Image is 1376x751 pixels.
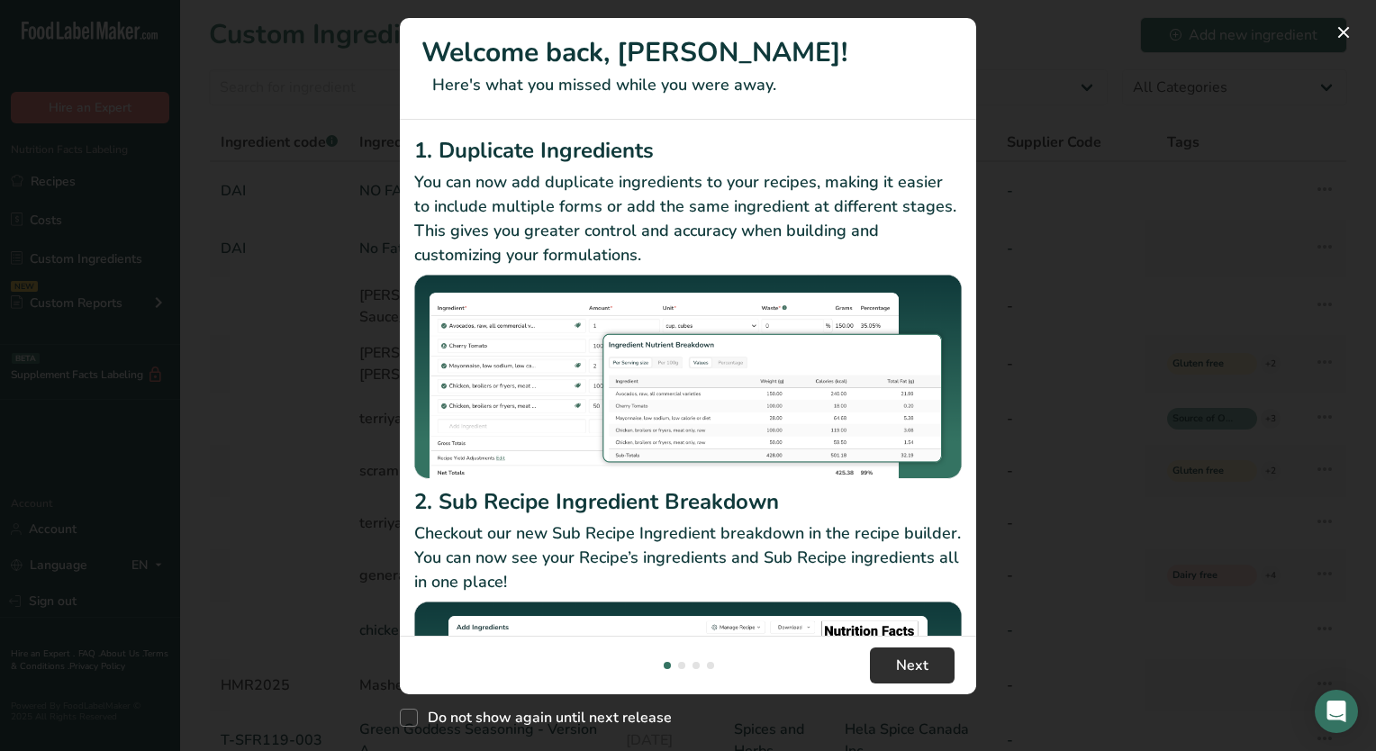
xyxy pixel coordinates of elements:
h2: 2. Sub Recipe Ingredient Breakdown [414,485,962,518]
h2: 1. Duplicate Ingredients [414,134,962,167]
p: Here's what you missed while you were away. [421,73,955,97]
p: You can now add duplicate ingredients to your recipes, making it easier to include multiple forms... [414,170,962,267]
span: Do not show again until next release [418,709,672,727]
button: Next [870,647,955,683]
h1: Welcome back, [PERSON_NAME]! [421,32,955,73]
div: Open Intercom Messenger [1315,690,1358,733]
span: Next [896,655,928,676]
img: Duplicate Ingredients [414,275,962,479]
p: Checkout our new Sub Recipe Ingredient breakdown in the recipe builder. You can now see your Reci... [414,521,962,594]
